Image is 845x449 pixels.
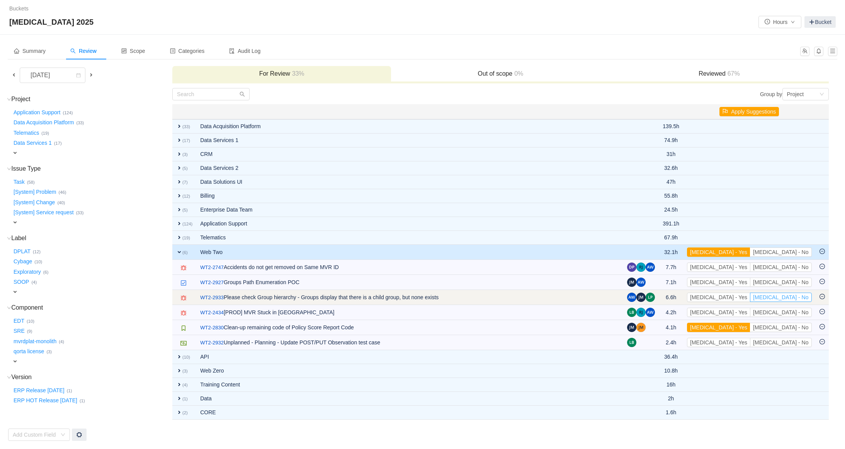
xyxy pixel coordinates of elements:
[758,16,801,28] button: icon: clock-circleHoursicon: down
[12,256,34,268] button: Cybage
[27,329,32,334] small: (9)
[176,234,182,241] span: expand
[7,306,11,310] i: icon: down
[182,166,188,171] small: (5)
[176,207,182,213] span: expand
[176,165,182,171] span: expand
[196,189,623,203] td: Billing
[659,189,683,203] td: 55.8h
[12,196,57,208] button: [System] Change
[687,278,750,287] button: [MEDICAL_DATA] - Yes
[176,395,182,402] span: expand
[170,48,205,54] span: Categories
[12,395,80,407] button: ERP HOT Release [DATE]
[627,263,636,272] img: DP
[627,278,636,287] img: JM
[12,234,172,242] h3: Label
[12,325,27,337] button: SRE
[750,278,811,287] button: [MEDICAL_DATA] - No
[196,217,623,231] td: Application Support
[196,378,623,392] td: Training Content
[12,335,59,347] button: mvrdplat-monolith
[659,320,683,335] td: 4.1h
[750,247,811,257] button: [MEDICAL_DATA] - No
[31,280,37,285] small: (4)
[627,338,636,347] img: LB
[76,73,81,78] i: icon: calendar
[687,338,750,347] button: [MEDICAL_DATA] - Yes
[58,190,66,195] small: (46)
[200,294,224,302] a: WT2-2933
[182,383,188,387] small: (4)
[819,264,825,269] i: icon: minus-circle
[750,263,811,272] button: [MEDICAL_DATA] - No
[12,186,58,198] button: [System] Problem
[196,119,623,134] td: Data Acquisition Platform
[196,335,623,350] td: Unplanned - Planning - Update POST/PUT Observation test case
[12,219,18,225] span: expand
[12,150,18,156] span: expand
[200,324,224,332] a: WT2-2830
[750,338,811,347] button: [MEDICAL_DATA] - No
[687,263,750,272] button: [MEDICAL_DATA] - Yes
[750,293,811,302] button: [MEDICAL_DATA] - No
[627,323,636,332] img: JM
[229,48,260,54] span: Audit Log
[659,231,683,245] td: 67.9h
[196,175,623,189] td: Data Solutions UI
[627,308,636,317] img: LB
[800,47,809,56] button: icon: team
[176,409,182,415] span: expand
[512,70,523,77] span: 0%
[172,88,250,100] input: Search
[750,323,811,332] button: [MEDICAL_DATA] - No
[12,207,76,219] button: [System] Service request
[659,305,683,320] td: 4.2h
[12,165,172,173] h3: Issue Type
[636,278,646,287] img: AW
[659,350,683,364] td: 36.4h
[646,263,655,272] img: AW
[7,375,11,380] i: icon: down
[12,304,172,312] h3: Component
[659,147,683,161] td: 31h
[196,305,623,320] td: [PROD] MVR Stuck in [GEOGRAPHIC_DATA]
[819,249,825,254] i: icon: minus-circle
[13,431,57,439] div: Add Custom Field
[659,406,683,420] td: 1.6h
[70,48,76,54] i: icon: search
[176,70,387,78] h3: For Review
[196,203,623,217] td: Enterprise Data Team
[12,315,27,327] button: EDT
[12,176,27,188] button: Task
[687,247,750,257] button: [MEDICAL_DATA] - Yes
[182,138,190,143] small: (17)
[196,231,623,245] td: Telematics
[182,180,188,185] small: (7)
[646,293,655,302] img: LP
[636,293,646,302] img: JM
[7,167,11,171] i: icon: down
[12,266,43,278] button: Exploratory
[395,70,606,78] h3: Out of scope
[182,236,190,240] small: (19)
[636,308,646,317] img: RJ
[12,106,63,119] button: Application Support
[176,137,182,143] span: expand
[636,263,646,272] img: RJ
[12,245,33,258] button: DPLAT
[12,95,172,103] h3: Project
[659,335,683,350] td: 2.4h
[804,16,836,28] a: Bucket
[61,432,65,438] i: icon: down
[659,392,683,406] td: 2h
[200,309,224,317] a: WT2-2434
[814,47,823,56] button: icon: bell
[196,161,623,175] td: Data Services 2
[200,264,224,271] a: WT2-2747
[659,175,683,189] td: 47h
[54,141,62,146] small: (17)
[196,275,623,290] td: Groups Path Enumeration POC
[819,294,825,299] i: icon: minus-circle
[200,339,224,347] a: WT2-2932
